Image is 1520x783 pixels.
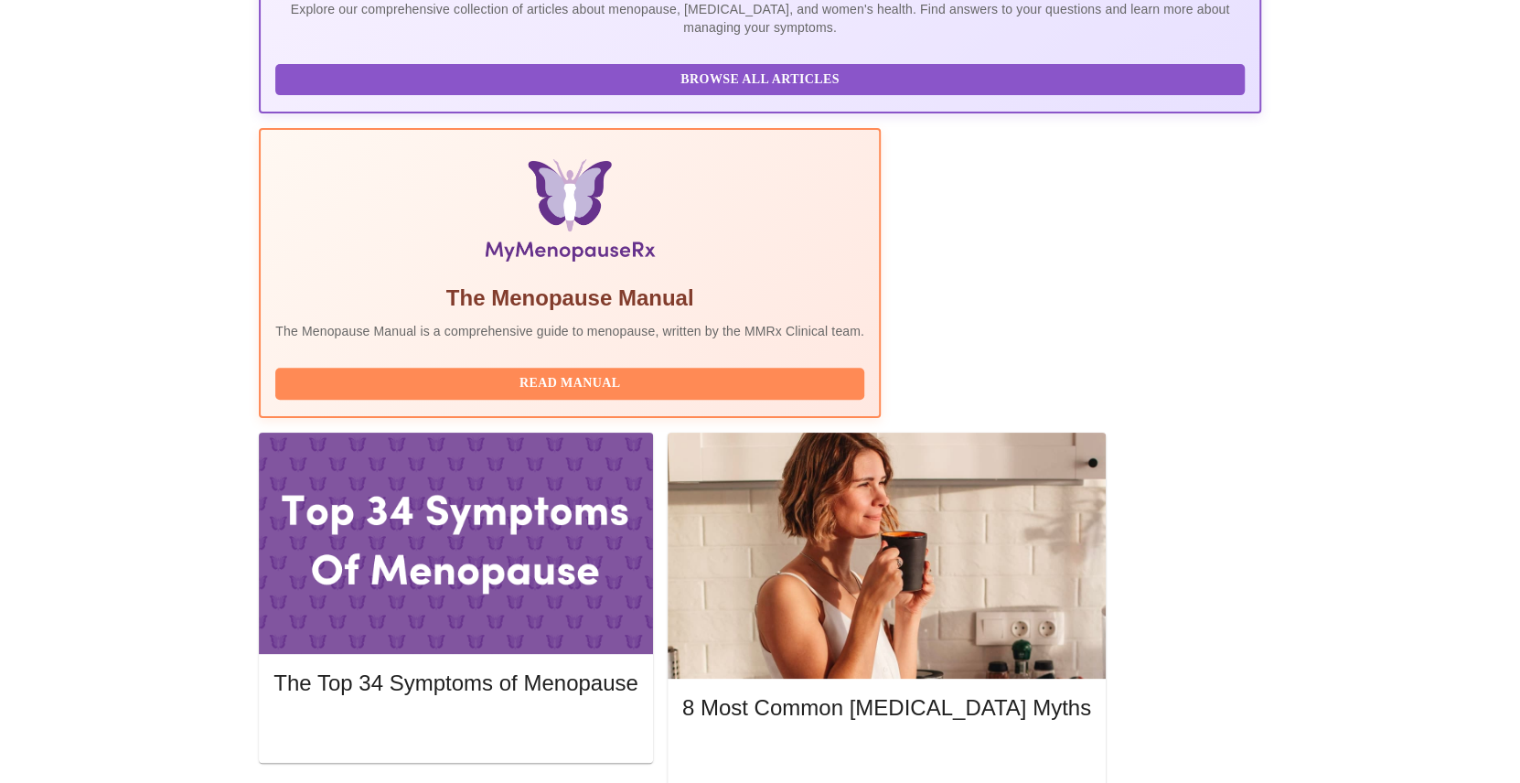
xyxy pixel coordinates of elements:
[273,669,637,698] h5: The Top 34 Symptoms of Menopause
[292,719,619,742] span: Read More
[275,368,864,400] button: Read Manual
[275,70,1248,86] a: Browse All Articles
[682,693,1091,723] h5: 8 Most Common [MEDICAL_DATA] Myths
[273,721,642,736] a: Read More
[275,322,864,340] p: The Menopause Manual is a comprehensive guide to menopause, written by the MMRx Clinical team.
[682,746,1096,762] a: Read More
[701,745,1073,767] span: Read More
[294,69,1226,91] span: Browse All Articles
[275,284,864,313] h5: The Menopause Manual
[273,714,637,746] button: Read More
[682,740,1091,772] button: Read More
[369,159,770,269] img: Menopause Manual
[275,64,1244,96] button: Browse All Articles
[294,372,846,395] span: Read Manual
[275,374,869,390] a: Read Manual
